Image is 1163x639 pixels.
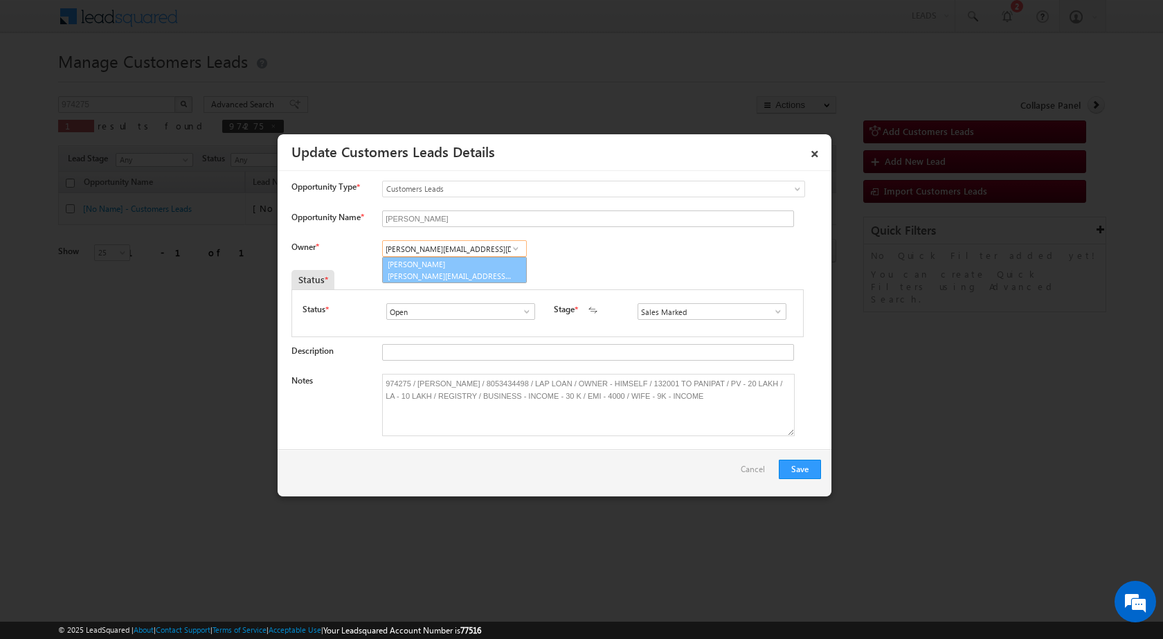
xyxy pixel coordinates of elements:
[386,303,535,320] input: Type to Search
[72,73,233,91] div: Chat with us now
[291,375,313,386] label: Notes
[269,625,321,634] a: Acceptable Use
[134,625,154,634] a: About
[766,305,783,318] a: Show All Items
[58,624,481,637] span: © 2025 LeadSquared | | | | |
[382,181,805,197] a: Customers Leads
[460,625,481,636] span: 77516
[156,625,210,634] a: Contact Support
[382,257,527,283] a: [PERSON_NAME]
[803,139,827,163] a: ×
[227,7,260,40] div: Minimize live chat window
[554,303,575,316] label: Stage
[638,303,786,320] input: Type to Search
[741,460,772,486] a: Cancel
[291,345,334,356] label: Description
[514,305,532,318] a: Show All Items
[303,303,325,316] label: Status
[18,128,253,415] textarea: Type your message and hit 'Enter'
[213,625,267,634] a: Terms of Service
[388,271,512,281] span: [PERSON_NAME][EMAIL_ADDRESS][DOMAIN_NAME]
[188,426,251,445] em: Start Chat
[383,183,748,195] span: Customers Leads
[291,212,363,222] label: Opportunity Name
[24,73,58,91] img: d_60004797649_company_0_60004797649
[382,240,527,257] input: Type to Search
[291,242,318,252] label: Owner
[291,181,357,193] span: Opportunity Type
[323,625,481,636] span: Your Leadsquared Account Number is
[779,460,821,479] button: Save
[507,242,524,255] a: Show All Items
[291,141,495,161] a: Update Customers Leads Details
[291,270,334,289] div: Status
